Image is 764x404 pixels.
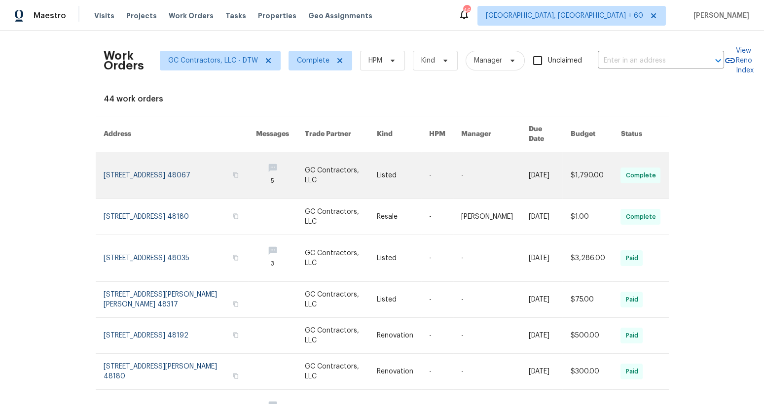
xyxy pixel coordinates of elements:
button: Copy Address [231,331,240,339]
a: View Reno Index [724,46,754,75]
span: Unclaimed [548,56,582,66]
td: - [421,199,453,235]
button: Open [711,54,725,67]
th: Status [613,116,668,152]
td: GC Contractors, LLC [297,152,369,199]
td: GC Contractors, LLC [297,199,369,235]
td: Listed [369,282,421,318]
button: Copy Address [231,253,240,262]
td: - [421,235,453,282]
span: Maestro [34,11,66,21]
td: - [453,152,521,199]
td: GC Contractors, LLC [297,235,369,282]
div: 463 [463,6,470,16]
td: - [453,282,521,318]
span: HPM [368,56,382,66]
th: Trade Partner [297,116,369,152]
td: - [421,354,453,390]
th: Due Date [521,116,562,152]
td: Resale [369,199,421,235]
td: - [453,318,521,354]
th: Address [96,116,248,152]
span: Kind [421,56,435,66]
span: [PERSON_NAME] [690,11,749,21]
th: HPM [421,116,453,152]
td: GC Contractors, LLC [297,282,369,318]
span: Geo Assignments [308,11,372,21]
td: GC Contractors, LLC [297,318,369,354]
button: Copy Address [231,371,240,380]
span: Visits [94,11,114,21]
input: Enter in an address [598,53,696,68]
td: Renovation [369,354,421,390]
span: Projects [126,11,157,21]
span: [GEOGRAPHIC_DATA], [GEOGRAPHIC_DATA] + 60 [486,11,643,21]
button: Copy Address [231,170,240,179]
span: Properties [258,11,296,21]
td: GC Contractors, LLC [297,354,369,390]
td: - [421,152,453,199]
span: Complete [297,56,329,66]
th: Kind [369,116,421,152]
td: Listed [369,152,421,199]
span: Work Orders [169,11,214,21]
td: - [421,282,453,318]
td: Renovation [369,318,421,354]
th: Budget [562,116,613,152]
span: GC Contractors, LLC - DTW [168,56,258,66]
h2: Work Orders [104,51,144,70]
button: Copy Address [231,300,240,308]
th: Messages [248,116,297,152]
td: Listed [369,235,421,282]
span: Tasks [225,12,246,19]
span: Manager [474,56,502,66]
td: - [453,354,521,390]
td: - [453,235,521,282]
td: - [421,318,453,354]
td: [PERSON_NAME] [453,199,521,235]
button: Copy Address [231,212,240,221]
th: Manager [453,116,521,152]
div: 44 work orders [104,94,661,104]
